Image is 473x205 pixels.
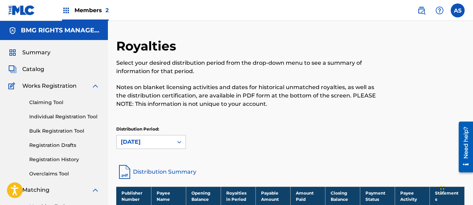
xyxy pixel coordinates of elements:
p: Distribution Period: [116,126,186,132]
span: Matching [22,186,49,194]
a: Overclaims Tool [29,170,100,178]
img: Top Rightsholders [62,6,70,15]
p: Notes on blanket licensing activities and dates for historical unmatched royalties, as well as th... [116,83,385,108]
a: Registration Drafts [29,142,100,149]
span: Catalog [22,65,44,73]
a: Public Search [415,3,428,17]
span: 2 [105,7,109,14]
a: Claiming Tool [29,99,100,106]
img: Works Registration [8,82,17,90]
img: distribution-summary-pdf [116,164,133,180]
img: Summary [8,48,17,57]
div: Drag [440,179,444,199]
div: User Menu [451,3,465,17]
span: Works Registration [22,82,77,90]
a: Individual Registration Tool [29,113,100,120]
img: expand [91,82,100,90]
div: Help [433,3,447,17]
a: CatalogCatalog [8,65,44,73]
img: help [435,6,444,15]
a: Bulk Registration Tool [29,127,100,135]
img: MLC Logo [8,5,35,15]
h2: Royalties [116,38,180,54]
span: Members [74,6,109,14]
h5: BMG RIGHTS MANAGEMENT US, LLC [21,26,100,34]
iframe: Resource Center [454,119,473,175]
span: Summary [22,48,50,57]
p: Select your desired distribution period from the drop-down menu to see a summary of information f... [116,59,385,76]
img: search [417,6,426,15]
iframe: Chat Widget [438,172,473,205]
a: Distribution Summary [116,164,465,180]
img: Accounts [8,26,17,35]
div: [DATE] [121,138,169,146]
a: Registration History [29,156,100,163]
img: expand [91,186,100,194]
a: SummarySummary [8,48,50,57]
img: Catalog [8,65,17,73]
